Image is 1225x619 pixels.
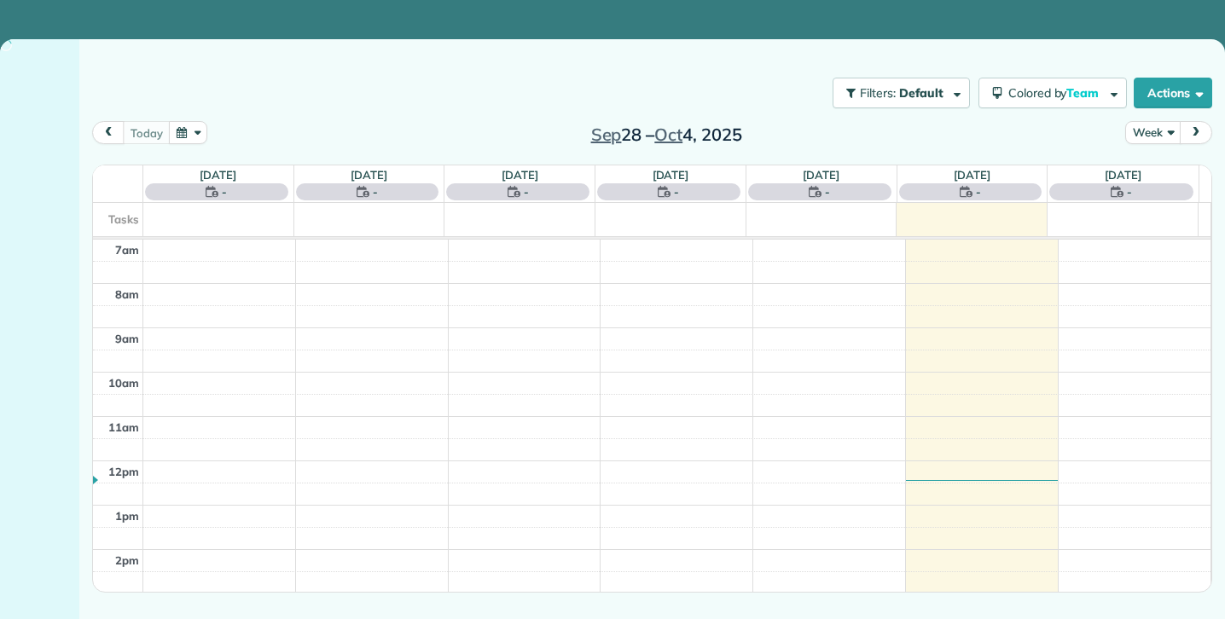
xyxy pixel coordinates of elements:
button: today [123,121,170,144]
span: Colored by [1008,85,1105,101]
a: [DATE] [1105,168,1141,182]
span: 1pm [115,509,139,523]
button: Colored byTeam [978,78,1127,108]
a: [DATE] [954,168,990,182]
span: Team [1066,85,1101,101]
a: [DATE] [653,168,689,182]
span: Tasks [108,212,139,226]
span: 2pm [115,553,139,567]
button: prev [92,121,125,144]
span: Sep [591,124,622,145]
a: Filters: Default [824,78,970,108]
span: 7am [115,243,139,257]
span: - [825,183,830,200]
span: Default [899,85,944,101]
span: Filters: [860,85,896,101]
span: 11am [108,420,139,434]
span: - [674,183,679,200]
span: - [222,183,227,200]
h2: 28 – 4, 2025 [560,125,773,144]
button: Actions [1134,78,1212,108]
span: - [976,183,981,200]
span: 8am [115,287,139,301]
button: Filters: Default [833,78,970,108]
button: Week [1125,121,1181,144]
a: [DATE] [200,168,236,182]
span: 12pm [108,465,139,478]
span: 9am [115,332,139,345]
span: 10am [108,376,139,390]
button: next [1180,121,1212,144]
span: - [1127,183,1132,200]
span: - [373,183,378,200]
span: Oct [654,124,682,145]
a: [DATE] [351,168,387,182]
a: [DATE] [803,168,839,182]
span: - [524,183,529,200]
a: [DATE] [502,168,538,182]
